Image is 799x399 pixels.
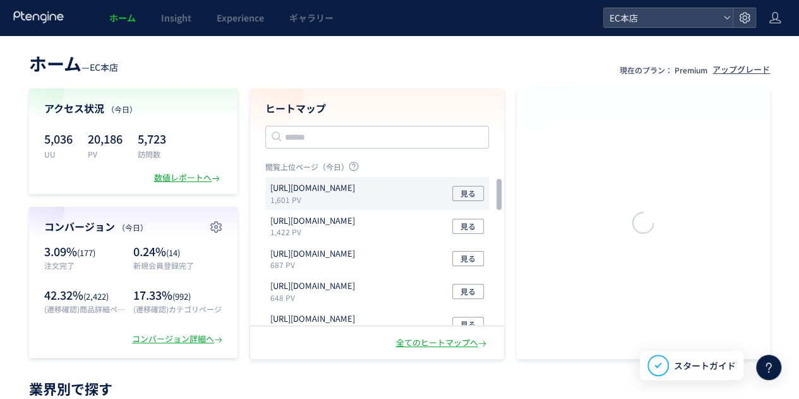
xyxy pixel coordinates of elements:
[270,280,355,292] p: https://etvos.com/shop/cart/cart.aspx
[29,51,118,76] div: —
[217,11,264,24] span: Experience
[117,222,148,233] span: （今日）
[29,384,770,392] p: 業界別で探す
[265,101,489,116] h4: ヒートマップ
[161,11,191,24] span: Insight
[452,251,484,266] button: 見る
[109,11,136,24] span: ホーム
[712,64,770,76] div: アップグレード
[270,182,355,194] p: https://etvos.com/shop/default.aspx
[270,248,355,260] p: https://etvos.com/shop/lp/make_perfectkit_standard.aspx
[44,219,222,234] h4: コンバージョン
[460,186,476,201] span: 見る
[460,284,476,299] span: 見る
[133,260,222,271] p: 新規会員登録完了
[29,51,81,76] span: ホーム
[452,317,484,332] button: 見る
[77,247,95,259] span: (177)
[452,284,484,299] button: 見る
[133,243,222,260] p: 0.24%
[452,186,484,201] button: 見る
[44,101,222,116] h4: アクセス状況
[270,292,360,303] p: 648 PV
[270,325,360,336] p: 596 PV
[620,64,707,75] p: 現在のプラン： Premium
[270,259,360,270] p: 687 PV
[133,287,222,304] p: 17.33%
[396,337,489,349] div: 全てのヒートマップへ
[138,149,166,159] p: 訪問数
[265,161,489,177] p: 閲覧上位ページ（今日）
[460,219,476,234] span: 見る
[44,128,73,149] p: 5,036
[44,287,127,304] p: 42.32%
[88,128,123,149] p: 20,186
[44,149,73,159] p: UU
[460,251,476,266] span: 見る
[452,219,484,234] button: 見る
[460,317,476,332] span: 見る
[107,104,137,114] span: （今日）
[270,226,360,237] p: 1,422 PV
[674,359,736,372] span: スタートガイド
[270,313,355,325] p: https://etvos.com/shop/g/gAF10530
[154,172,222,184] div: 数値レポートへ
[166,247,180,259] span: (14)
[133,304,222,314] p: (遷移確認)カテゴリページ
[138,128,166,149] p: 5,723
[44,260,127,271] p: 注文完了
[289,11,333,24] span: ギャラリー
[132,333,225,345] div: コンバージョン詳細へ
[172,290,191,302] span: (992)
[90,61,118,73] span: EC本店
[44,243,127,260] p: 3.09%
[83,290,109,302] span: (2,422)
[606,8,718,27] span: EC本店
[270,194,360,205] p: 1,601 PV
[44,304,127,314] p: (遷移確認)商品詳細ページ
[270,215,355,227] p: https://etvos.com/shop/customer/menu.aspx
[88,149,123,159] p: PV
